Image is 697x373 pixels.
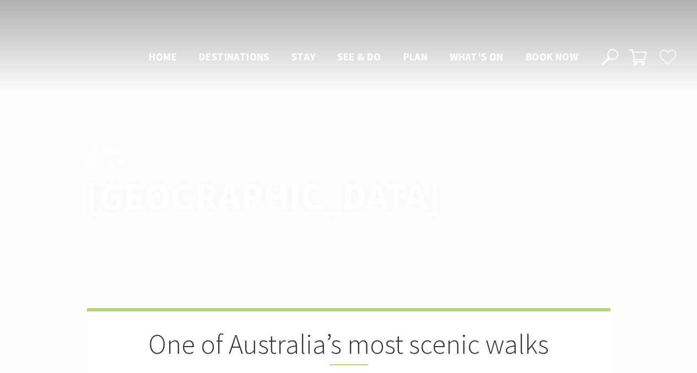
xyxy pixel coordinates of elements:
[337,50,381,63] span: See & Do
[138,48,589,67] nav: Main Menu
[86,175,397,218] h1: [GEOGRAPHIC_DATA]
[142,328,555,365] h2: One of Australia’s most scenic walks
[403,50,428,63] span: Plan
[450,50,504,63] span: What’s On
[291,50,316,63] span: Stay
[199,50,269,63] span: Destinations
[149,50,177,63] span: Home
[526,50,578,63] span: Book now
